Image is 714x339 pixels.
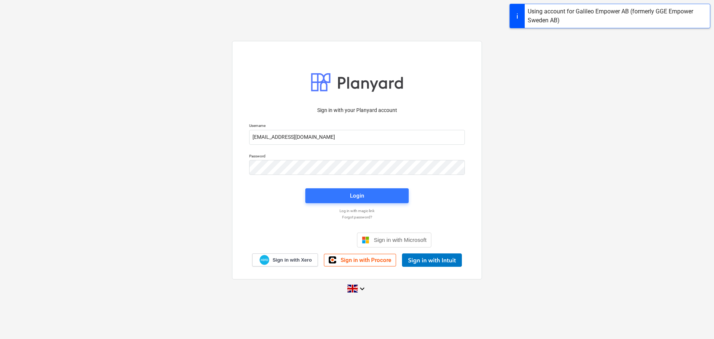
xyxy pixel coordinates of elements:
[273,257,312,263] span: Sign in with Xero
[362,236,369,244] img: Microsoft logo
[279,232,355,248] iframe: Sign in with Google Button
[260,255,269,265] img: Xero logo
[249,130,465,145] input: Username
[245,208,469,213] a: Log in with magic link
[528,7,707,25] div: Using account for Galileo Empower AB (formerly GGE Empower Sweden AB)
[252,253,318,266] a: Sign in with Xero
[324,254,396,266] a: Sign in with Procore
[341,257,391,263] span: Sign in with Procore
[249,106,465,114] p: Sign in with your Planyard account
[305,188,409,203] button: Login
[249,123,465,129] p: Username
[358,284,367,293] i: keyboard_arrow_down
[350,191,364,201] div: Login
[245,215,469,220] a: Forgot password?
[249,154,465,160] p: Password
[374,237,427,243] span: Sign in with Microsoft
